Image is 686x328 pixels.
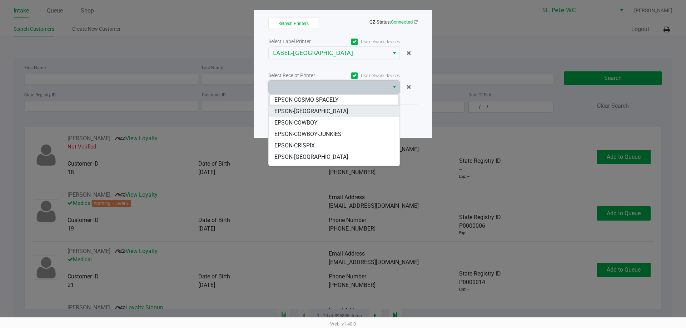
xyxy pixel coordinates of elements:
span: EPSON-CRISPIX [274,141,315,150]
span: Connected [391,19,413,25]
span: Web: v1.40.0 [330,321,356,327]
label: Use network devices [334,39,400,45]
span: EPSON-COSMO-SPACELY [274,96,339,104]
span: EPSON-[GEOGRAPHIC_DATA] [274,153,348,161]
button: Select [389,47,399,60]
span: LABEL-[GEOGRAPHIC_DATA] [273,49,385,57]
span: EPSON-COWBOY-JUNKIES [274,130,342,138]
div: Select Label Printer [268,38,334,45]
div: Select Receipt Printer [268,72,334,79]
span: Refresh Printers [278,21,309,26]
label: Use network devices [334,72,400,79]
span: EPSON-CROOKEDX [274,164,323,173]
span: EPSON-[GEOGRAPHIC_DATA] [274,107,348,116]
button: Select [389,81,399,94]
button: Refresh Printers [268,17,318,29]
span: QZ Status: [369,19,418,25]
span: EPSON-COWBOY [274,118,318,127]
